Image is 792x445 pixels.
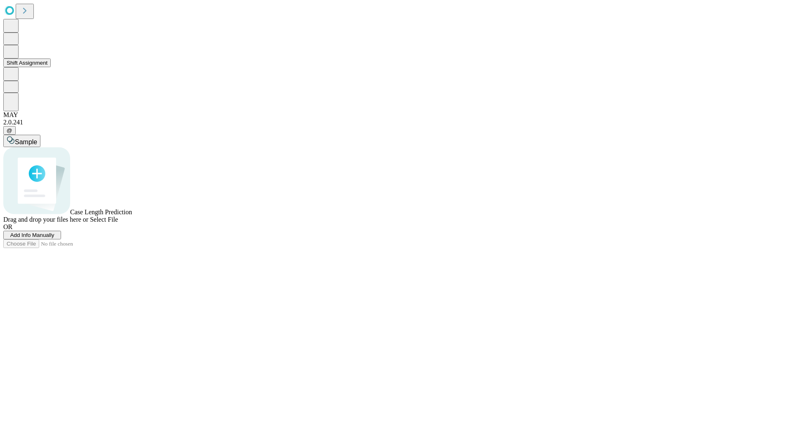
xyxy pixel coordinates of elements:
[3,59,51,67] button: Shift Assignment
[10,232,54,238] span: Add Info Manually
[3,119,789,126] div: 2.0.241
[3,135,40,147] button: Sample
[70,208,132,215] span: Case Length Prediction
[3,216,88,223] span: Drag and drop your files here or
[3,231,61,239] button: Add Info Manually
[90,216,118,223] span: Select File
[3,126,16,135] button: @
[3,111,789,119] div: MAY
[7,127,12,133] span: @
[3,223,12,230] span: OR
[15,138,37,145] span: Sample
